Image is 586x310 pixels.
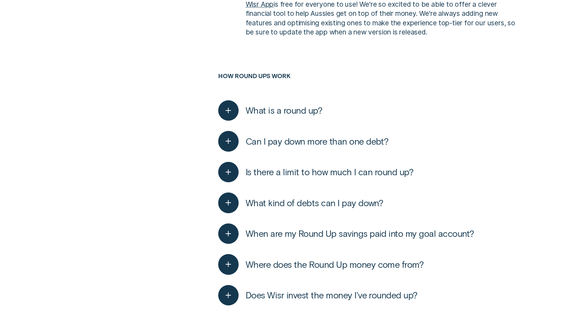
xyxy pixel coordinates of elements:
button: Can I pay down more than one debt? [218,131,389,151]
span: When are my Round Up savings paid into my goal account? [246,228,474,239]
button: Is there a limit to how much I can round up? [218,162,414,182]
span: Where does the Round Up money come from? [246,259,424,270]
button: What kind of debts can I pay down? [218,192,383,213]
h3: How Round Ups work [218,72,524,95]
button: Where does the Round Up money come from? [218,254,424,274]
span: What kind of debts can I pay down? [246,197,383,209]
span: What is a round up? [246,105,322,116]
button: Does Wisr invest the money I've rounded up? [218,285,417,305]
span: Does Wisr invest the money I've rounded up? [246,290,417,301]
button: When are my Round Up savings paid into my goal account? [218,223,474,244]
button: What is a round up? [218,100,322,121]
span: Is there a limit to how much I can round up? [246,166,414,178]
span: Can I pay down more than one debt? [246,136,389,147]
